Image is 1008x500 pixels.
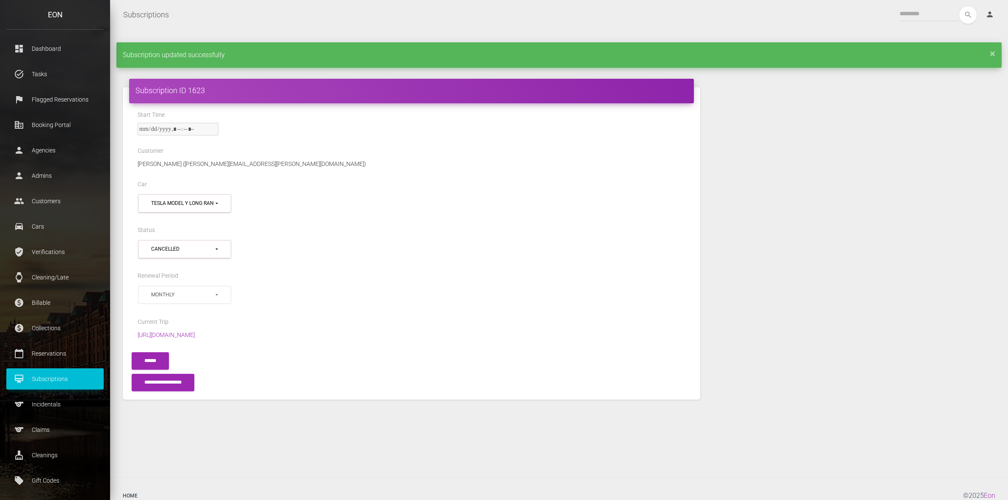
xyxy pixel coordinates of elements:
[138,286,231,304] button: monthly
[6,368,104,390] a: card_membership Subscriptions
[6,216,104,237] a: drive_eta Cars
[6,470,104,491] a: local_offer Gift Codes
[6,394,104,415] a: sports Incidentals
[131,159,692,169] div: [PERSON_NAME] ([PERSON_NAME][EMAIL_ADDRESS][PERSON_NAME][DOMAIN_NAME])
[6,64,104,85] a: task_alt Tasks
[116,42,1002,68] div: Subscription updated successfully
[131,331,201,338] a: [URL][DOMAIN_NAME]
[13,68,97,80] p: Tasks
[13,347,97,360] p: Reservations
[13,195,97,207] p: Customers
[6,165,104,186] a: person Admins
[151,246,214,253] div: cancelled
[13,449,97,461] p: Cleanings
[138,194,231,213] button: Tesla Model Y Long Range (H40VLG in 10451)
[6,292,104,313] a: paid Billable
[6,241,104,262] a: verified_user Verifications
[13,169,97,182] p: Admins
[979,6,1002,23] a: person
[138,318,168,326] label: Current Trip
[984,492,995,500] a: Eon
[6,38,104,59] a: dashboard Dashboard
[13,296,97,309] p: Billable
[123,4,169,25] a: Subscriptions
[138,180,147,189] label: Car
[13,474,97,487] p: Gift Codes
[13,42,97,55] p: Dashboard
[13,93,97,106] p: Flagged Reservations
[151,291,214,298] div: monthly
[6,191,104,212] a: people Customers
[6,89,104,110] a: flag Flagged Reservations
[13,144,97,157] p: Agencies
[13,119,97,131] p: Booking Portal
[13,322,97,334] p: Collections
[959,6,977,24] button: search
[138,226,155,235] label: Status
[6,445,104,466] a: cleaning_services Cleanings
[6,419,104,440] a: sports Claims
[6,267,104,288] a: watch Cleaning/Late
[138,240,231,258] button: cancelled
[6,140,104,161] a: person Agencies
[13,220,97,233] p: Cars
[6,114,104,135] a: corporate_fare Booking Portal
[138,272,178,280] label: Renewal Period
[13,398,97,411] p: Incidentals
[138,147,163,155] label: Customer
[13,373,97,385] p: Subscriptions
[138,111,165,119] label: Start Time
[990,51,995,56] a: ×
[135,85,688,96] h4: Subscription ID 1623
[13,271,97,284] p: Cleaning/Late
[13,246,97,258] p: Verifications
[13,423,97,436] p: Claims
[151,200,214,207] div: Tesla Model Y Long Range (H40VLG in 10451)
[986,10,994,19] i: person
[6,343,104,364] a: calendar_today Reservations
[6,318,104,339] a: paid Collections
